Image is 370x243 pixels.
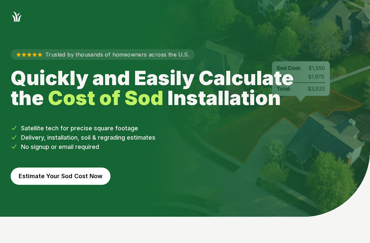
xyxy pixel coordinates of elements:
[11,68,309,108] h1: Quickly and Easily Calculate the Installation
[11,142,359,152] li: No signup or email required
[11,49,195,60] p: Trusted by thousands of homeowners across the U.S.
[11,168,110,185] button: Estimate Your Sod Cost Now
[127,134,155,141] span: estimates
[11,124,359,133] li: Satellite tech for precise square footage
[48,86,163,110] strong: Cost of Sod
[11,133,359,142] li: Delivery, installation, soil & regrading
